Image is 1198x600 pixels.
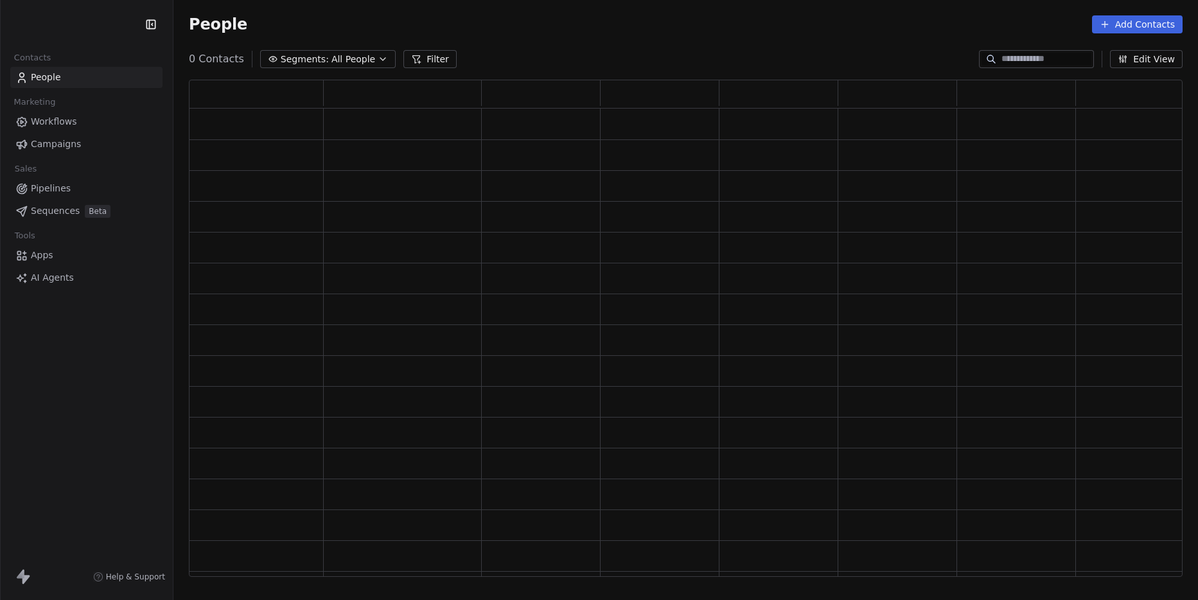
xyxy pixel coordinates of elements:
[106,572,165,582] span: Help & Support
[8,93,61,112] span: Marketing
[31,115,77,128] span: Workflows
[93,572,165,582] a: Help & Support
[31,182,71,195] span: Pipelines
[10,67,163,88] a: People
[9,159,42,179] span: Sales
[10,111,163,132] a: Workflows
[31,137,81,151] span: Campaigns
[10,267,163,288] a: AI Agents
[10,178,163,199] a: Pipelines
[1092,15,1183,33] button: Add Contacts
[10,134,163,155] a: Campaigns
[331,53,375,66] span: All People
[31,249,53,262] span: Apps
[31,204,80,218] span: Sequences
[189,15,247,34] span: People
[8,48,57,67] span: Contacts
[10,245,163,266] a: Apps
[85,205,110,218] span: Beta
[189,109,1195,578] div: grid
[31,271,74,285] span: AI Agents
[31,71,61,84] span: People
[1110,50,1183,68] button: Edit View
[189,51,244,67] span: 0 Contacts
[9,226,40,245] span: Tools
[281,53,329,66] span: Segments:
[403,50,457,68] button: Filter
[10,200,163,222] a: SequencesBeta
